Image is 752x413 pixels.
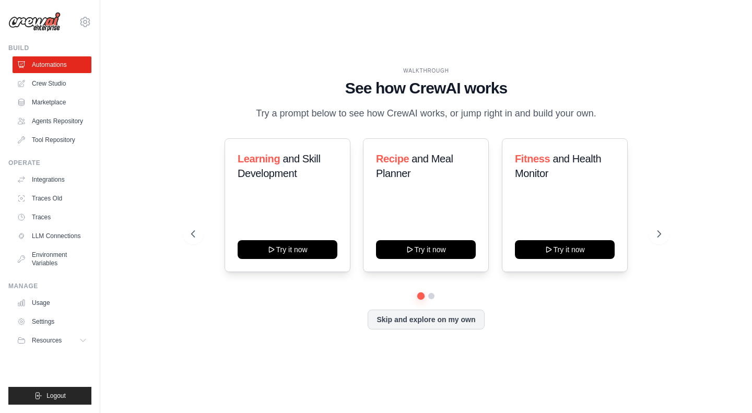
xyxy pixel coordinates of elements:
span: Learning [238,153,280,164]
span: and Meal Planner [376,153,453,179]
h1: See how CrewAI works [191,79,661,98]
a: Tool Repository [13,132,91,148]
p: Try a prompt below to see how CrewAI works, or jump right in and build your own. [251,106,602,121]
span: Recipe [376,153,409,164]
button: Skip and explore on my own [368,310,484,329]
button: Logout [8,387,91,405]
button: Try it now [376,240,476,259]
button: Resources [13,332,91,349]
span: Resources [32,336,62,345]
a: Traces [13,209,91,226]
a: Traces Old [13,190,91,207]
span: and Skill Development [238,153,320,179]
a: Integrations [13,171,91,188]
span: Fitness [515,153,550,164]
div: Build [8,44,91,52]
a: Marketplace [13,94,91,111]
div: Operate [8,159,91,167]
a: LLM Connections [13,228,91,244]
a: Agents Repository [13,113,91,129]
img: Logo [8,12,61,32]
div: Manage [8,282,91,290]
span: Logout [46,392,66,400]
a: Automations [13,56,91,73]
button: Try it now [515,240,615,259]
a: Settings [13,313,91,330]
div: WALKTHROUGH [191,67,661,75]
button: Try it now [238,240,337,259]
a: Crew Studio [13,75,91,92]
a: Environment Variables [13,246,91,272]
a: Usage [13,294,91,311]
span: and Health Monitor [515,153,601,179]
